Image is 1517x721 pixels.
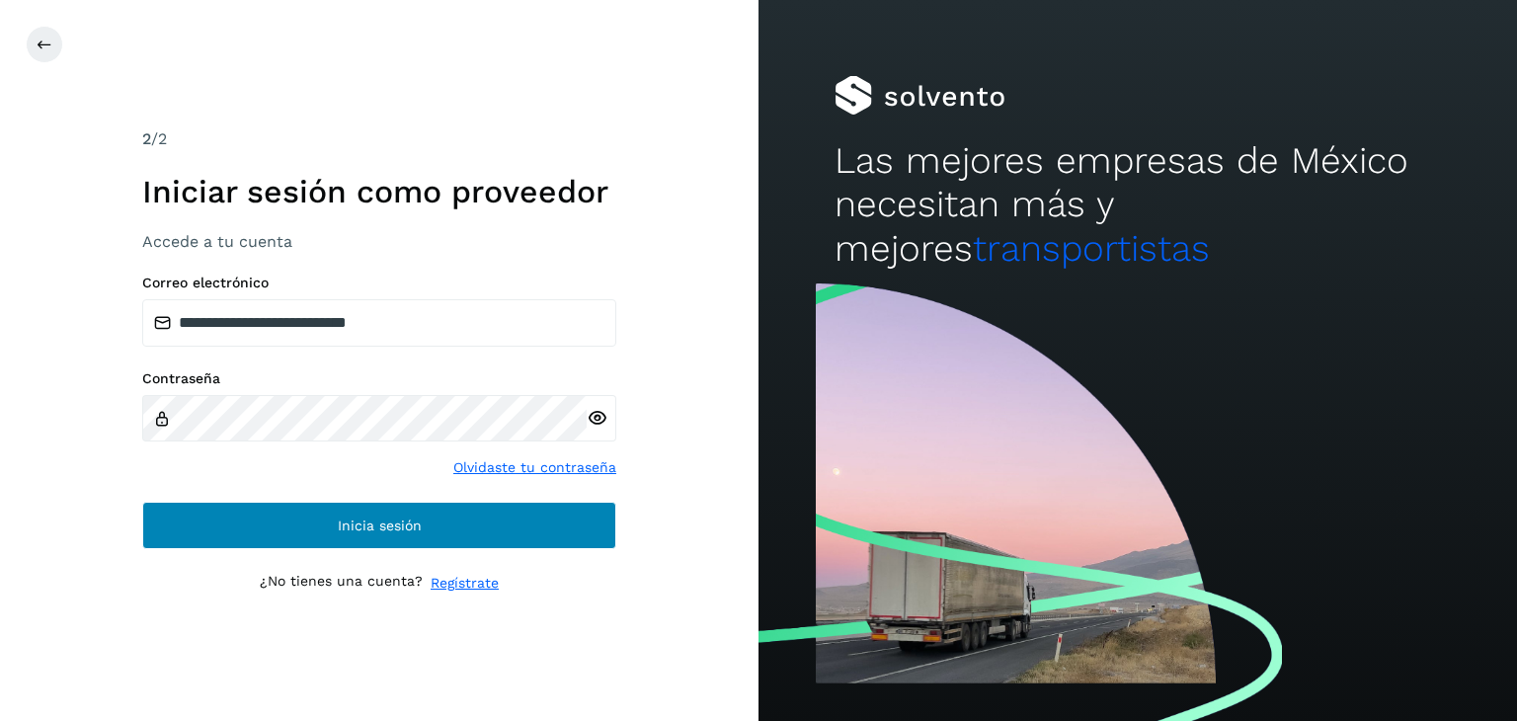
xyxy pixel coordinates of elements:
[142,275,616,291] label: Correo electrónico
[835,139,1441,271] h2: Las mejores empresas de México necesitan más y mejores
[260,573,423,594] p: ¿No tienes una cuenta?
[142,127,616,151] div: /2
[142,232,616,251] h3: Accede a tu cuenta
[142,173,616,210] h1: Iniciar sesión como proveedor
[338,519,422,532] span: Inicia sesión
[973,227,1210,270] span: transportistas
[142,129,151,148] span: 2
[431,573,499,594] a: Regístrate
[142,502,616,549] button: Inicia sesión
[142,370,616,387] label: Contraseña
[453,457,616,478] a: Olvidaste tu contraseña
